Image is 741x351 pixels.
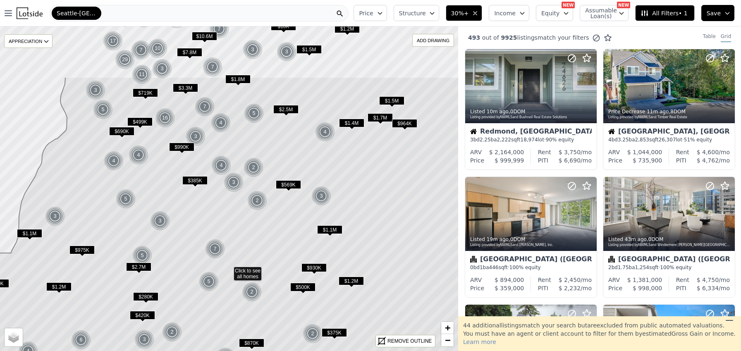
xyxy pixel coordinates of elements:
div: $930K [301,263,327,275]
div: $1.4M [339,119,364,131]
span: 30%+ [451,9,469,17]
div: $280K [133,292,158,304]
img: g1.png [104,151,124,171]
div: 5 [116,189,136,209]
span: $10K [271,22,296,31]
div: 4 [211,155,231,175]
div: Price [608,156,622,165]
img: g1.png [134,330,155,349]
img: g1.png [205,239,225,259]
div: 7 [195,97,215,117]
div: 3 [277,42,296,62]
img: g1.png [86,80,106,100]
span: $375K [322,328,347,337]
div: $385K [182,176,208,188]
img: g1.png [116,189,136,209]
div: 4 [211,113,231,133]
div: 5 [199,272,219,291]
button: Structure [394,5,439,21]
div: /mo [551,148,592,156]
span: $10.6M [192,32,217,41]
span: $1.2M [46,282,72,291]
div: Listed , 0 DOM [470,108,593,115]
span: Income [494,9,516,17]
span: $719K [133,88,158,97]
div: $1.7M [368,113,393,125]
div: Rent [676,276,689,284]
span: $500K [290,283,316,291]
div: Price Decrease , 8 DOM [608,108,731,115]
span: $ 1,381,000 [627,277,662,283]
span: $1.1M [317,225,342,234]
div: PITI [538,156,548,165]
a: Listed 10m ago,0DOMListing provided byNWMLSand Bushnell Real Estate SolutionsHouseRedmond, [GEOGR... [465,49,596,170]
div: $2.5M [273,105,299,117]
img: g1.png [247,191,268,210]
div: Rent [676,148,689,156]
img: g1.png [132,64,152,84]
div: /mo [686,156,730,165]
img: g1.png [195,97,215,117]
div: $375K [322,328,347,340]
div: 16 [155,108,175,128]
div: 10 [148,38,167,58]
div: 4 [129,145,148,165]
button: All Filters• 1 [635,5,694,21]
time: 2025-10-02 17:28 [487,236,509,242]
div: ADD DRAWING [413,34,454,46]
time: 2025-10-02 17:36 [647,109,669,115]
span: Learn more [463,339,496,345]
span: $1.5M [379,96,404,105]
time: 2025-10-02 17:05 [625,236,647,242]
span: − [445,335,450,345]
div: 4 bd 3.25 ba sqft lot · 51% equity [608,136,730,143]
img: g1.png [243,40,263,60]
div: 29 [115,50,135,69]
div: $569K [276,180,301,192]
div: $964K [392,119,417,131]
div: APPRECIATION [4,34,53,48]
span: $1.7M [368,113,393,122]
img: g1.png [186,127,206,146]
span: $ 1,044,000 [627,149,662,155]
div: $1.8M [225,75,251,87]
img: House [470,128,477,135]
div: 44 additional listing s match your search but are excluded from public automated valuations. You ... [458,316,741,351]
div: ARV [470,148,482,156]
span: $1.5M [296,45,322,54]
span: Seattle-[GEOGRAPHIC_DATA]-[GEOGRAPHIC_DATA] [57,9,96,17]
div: $990K [169,143,194,155]
div: $420K [130,311,155,323]
button: Price [354,5,387,21]
a: Layers [5,328,23,346]
div: 3 [45,206,65,226]
img: g1.png [242,282,262,302]
div: ARV [608,276,620,284]
div: PITI [676,284,686,292]
span: Assumable Loan(s) [585,7,612,19]
div: $500K [290,283,316,295]
span: $ 3,750 [559,149,581,155]
span: match your filters [538,33,589,42]
div: $690K [109,127,134,139]
span: $1.8M [225,75,251,84]
div: 4 [104,151,124,171]
div: ARV [608,148,620,156]
div: 7 [205,239,225,259]
div: [GEOGRAPHIC_DATA], [GEOGRAPHIC_DATA] [608,128,730,136]
img: g1.png [71,330,91,350]
span: $ 6,334 [697,285,719,291]
div: Price [608,284,622,292]
div: Table [703,33,716,42]
span: $1.1M [17,229,42,238]
a: Zoom out [441,334,454,346]
div: 4 [315,122,335,142]
a: Listed 43m ago,0DOMListing provided byNWMLSand Windermere [PERSON_NAME][GEOGRAPHIC_DATA]Condomini... [603,177,734,298]
button: Income [489,5,529,21]
img: g1.png [115,50,135,69]
div: Rent [538,276,551,284]
div: $1.2M [46,282,72,294]
span: $870K [239,339,264,347]
div: Listed , 0 DOM [608,236,731,243]
div: NEW [617,2,630,8]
